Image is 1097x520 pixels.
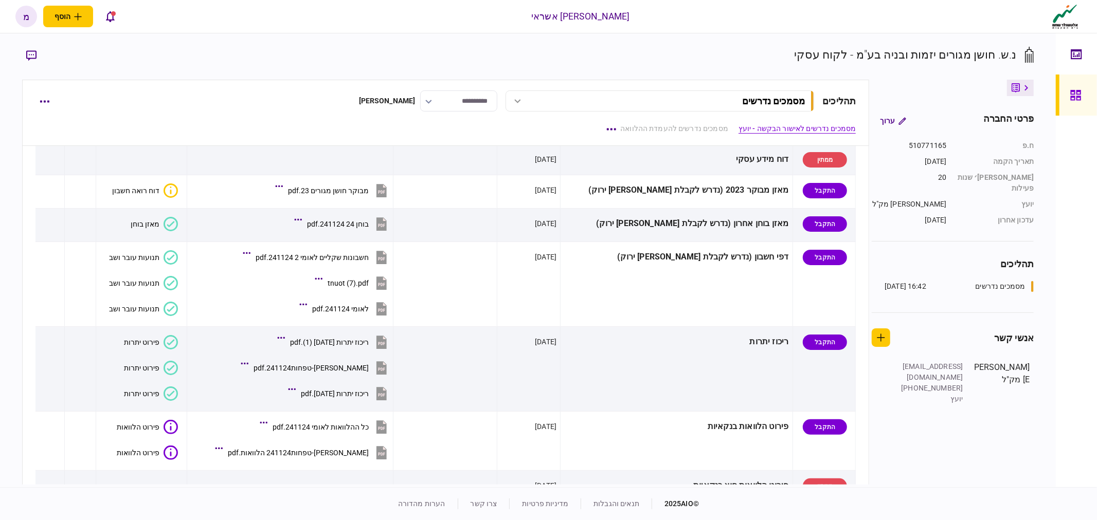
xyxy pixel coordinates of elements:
[218,441,389,464] button: מזרחי-טפחות241124 הלוואות.pdf
[957,140,1034,151] div: ח.פ
[312,305,369,313] div: לאומי 241124.pdf
[302,297,389,320] button: לאומי 241124.pdf
[535,421,556,432] div: [DATE]
[291,382,389,405] button: ריכוז יתרות 24-11-2024.pdf
[112,183,178,198] button: איכות לא מספקתדוח רואה חשבון
[109,279,159,287] div: תנועות עובר ושב
[317,271,389,294] button: tnuot (7).pdf
[983,112,1034,130] div: פרטי החברה
[109,276,178,290] button: תנועות עובר ושב
[288,187,369,195] div: מבוקר חושן מגורים 23.pdf
[564,474,788,497] div: פירוט הלוואות חוץ בנקאיות
[535,480,556,491] div: [DATE]
[112,187,159,195] div: דוח רואה חשבון
[124,386,178,401] button: פירוט יתרות
[262,415,389,438] button: כל ההלוואות לאומי 241124.pdf
[398,499,445,508] a: הערות מהדורה
[99,6,121,27] button: פתח רשימת התראות
[109,305,159,313] div: תנועות עובר ושב
[885,281,926,292] div: 16:42 [DATE]
[742,96,805,106] div: מסמכים נדרשים
[535,218,556,229] div: [DATE]
[228,449,369,457] div: מזרחי-טפחות241124 הלוואות.pdf
[896,383,963,394] div: [PHONE_NUMBER]
[803,478,847,494] div: ממתין
[109,253,159,262] div: תנועות עובר ושב
[359,96,416,106] div: [PERSON_NAME]
[957,199,1034,210] div: יועץ
[117,420,178,434] button: פירוט הלוואות
[522,499,568,508] a: מדיניות פרטיות
[280,330,389,354] button: ריכוז יתרות 24-11-2024 (1).pdf
[506,90,814,112] button: מסמכים נדרשים
[872,215,946,226] div: [DATE]
[564,212,788,235] div: מאזן בוחן אחרון (נדרש לקבלת [PERSON_NAME] ירוק)
[15,6,37,27] button: מ
[117,449,159,457] div: פירוט הלוואות
[872,199,946,210] div: [PERSON_NAME] מק"ל
[131,220,159,228] div: מאזן בוחן
[564,179,788,202] div: מאזן מבוקר 2023 (נדרש לקבלת [PERSON_NAME] ירוק)
[1050,4,1081,29] img: client company logo
[273,423,369,431] div: כל ההלוואות לאומי 241124.pdf
[278,179,389,202] button: מבוקר חושן מגורים 23.pdf
[822,94,856,108] div: תהליכים
[124,338,159,346] div: פירוט יתרות
[957,156,1034,167] div: תאריך הקמה
[124,335,178,349] button: פירוט יתרות
[117,445,178,460] button: פירוט הלוואות
[124,364,159,372] div: פירוט יתרות
[803,216,847,232] div: התקבל
[872,112,914,130] button: ערוך
[328,279,369,287] div: tnuot (7).pdf
[976,281,1026,292] div: מסמכים נדרשים
[739,123,856,134] a: מסמכים נדרשים לאישור הבקשה - יועץ
[124,361,178,375] button: פירוט יתרות
[564,330,788,354] div: ריכוז יתרות
[872,172,946,194] div: 20
[117,423,159,431] div: פירוט הלוואות
[994,331,1034,345] div: אנשי קשר
[254,364,369,372] div: מזרחי-טפחות241124.pdf
[803,335,847,350] div: התקבל
[535,337,556,347] div: [DATE]
[471,499,497,508] a: צרו קשר
[109,250,178,265] button: תנועות עובר ושב
[124,389,159,398] div: פירוט יתרות
[245,246,389,269] button: חשבונות שקליים לאומי 2 241124.pdf
[307,220,369,228] div: בוחן 24 241124.pdf
[43,6,93,27] button: פתח תפריט להוספת לקוח
[301,389,369,398] div: ריכוז יתרות 24-11-2024.pdf
[564,148,788,171] div: דוח מידע עסקי
[256,253,369,262] div: חשבונות שקליים לאומי 2 241124.pdf
[535,252,556,262] div: [DATE]
[803,250,847,265] div: התקבל
[109,302,178,316] button: תנועות עובר ושב
[872,257,1034,271] div: תהליכים
[620,123,728,134] a: מסמכים נדרשים להעמדת ההלוואה
[872,140,946,151] div: 510771165
[957,215,1034,226] div: עדכון אחרון
[896,394,963,404] div: יועץ
[535,154,556,164] div: [DATE]
[131,217,178,231] button: מאזן בוחן
[973,361,1030,404] div: [PERSON_NAME] מק"ל
[803,152,847,168] div: ממתין
[243,356,389,379] button: מזרחי-טפחות241124.pdf
[594,499,639,508] a: תנאים והגבלות
[531,10,630,23] div: [PERSON_NAME] אשראי
[564,246,788,269] div: דפי חשבון (נדרש לקבלת [PERSON_NAME] ירוק)
[803,183,847,198] div: התקבל
[652,498,699,509] div: © 2025 AIO
[885,281,1034,292] a: מסמכים נדרשים16:42 [DATE]
[535,185,556,195] div: [DATE]
[957,172,1034,194] div: [PERSON_NAME]׳ שנות פעילות
[290,338,369,346] div: ריכוז יתרות 24-11-2024 (1).pdf
[794,46,1016,63] div: נ.ש. חושן מגורים יזמות ובניה בע"מ - לקוח עסקי
[803,419,847,435] div: התקבל
[872,156,946,167] div: [DATE]
[564,415,788,438] div: פירוט הלוואות בנקאיות
[164,183,178,198] div: איכות לא מספקת
[297,212,389,235] button: בוחן 24 241124.pdf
